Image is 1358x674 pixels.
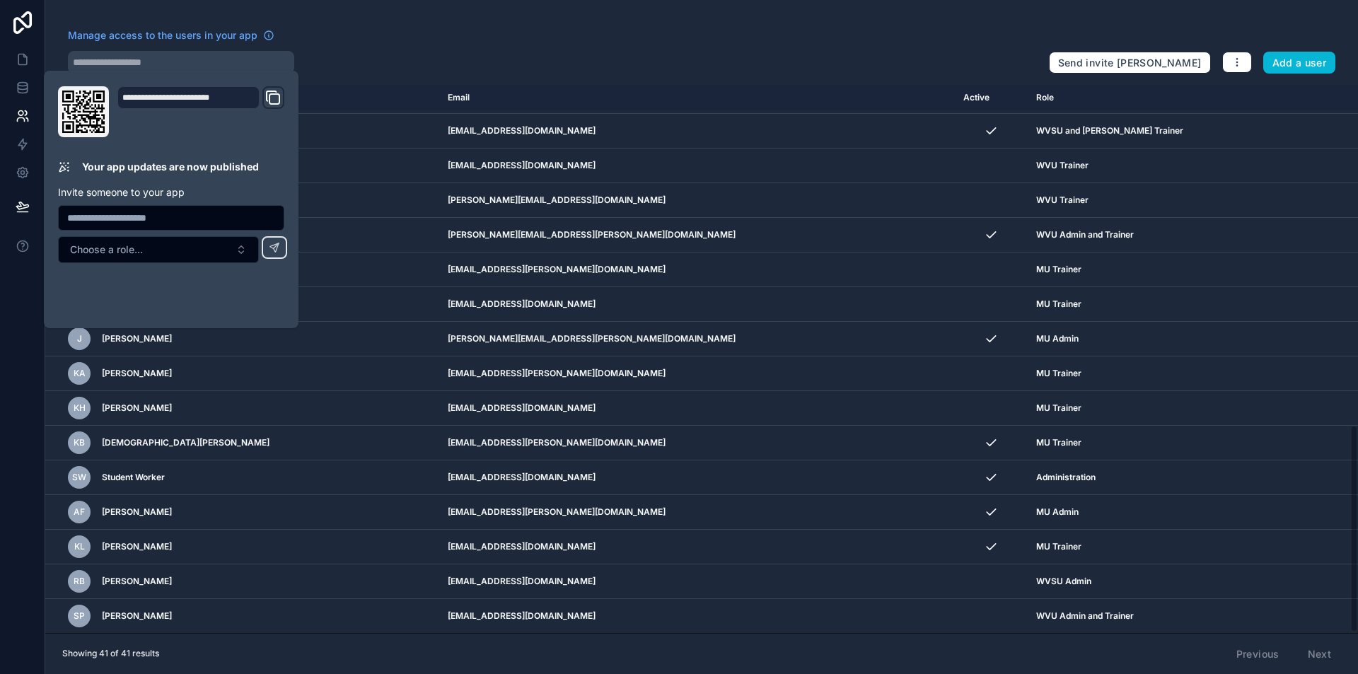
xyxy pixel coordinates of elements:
[1036,298,1081,310] span: MU Trainer
[77,333,82,344] span: J
[439,391,955,426] td: [EMAIL_ADDRESS][DOMAIN_NAME]
[1028,85,1306,111] th: Role
[1036,264,1081,275] span: MU Trainer
[1036,506,1079,518] span: MU Admin
[439,114,955,149] td: [EMAIL_ADDRESS][DOMAIN_NAME]
[1036,541,1081,552] span: MU Trainer
[439,460,955,495] td: [EMAIL_ADDRESS][DOMAIN_NAME]
[1036,402,1081,414] span: MU Trainer
[58,236,259,263] button: Select Button
[74,368,86,379] span: KA
[955,85,1028,111] th: Active
[82,160,259,174] p: Your app updates are now published
[439,322,955,356] td: [PERSON_NAME][EMAIL_ADDRESS][PERSON_NAME][DOMAIN_NAME]
[439,426,955,460] td: [EMAIL_ADDRESS][PERSON_NAME][DOMAIN_NAME]
[74,402,86,414] span: KH
[70,243,143,257] span: Choose a role...
[439,564,955,599] td: [EMAIL_ADDRESS][DOMAIN_NAME]
[74,610,85,622] span: SP
[1036,194,1089,206] span: WVU Trainer
[1036,610,1134,622] span: WVU Admin and Trainer
[1263,52,1336,74] button: Add a user
[74,576,85,587] span: RB
[74,437,85,448] span: KB
[1036,472,1096,483] span: Administration
[439,183,955,218] td: [PERSON_NAME][EMAIL_ADDRESS][DOMAIN_NAME]
[439,85,955,111] th: Email
[102,402,172,414] span: [PERSON_NAME]
[1036,333,1079,344] span: MU Admin
[439,252,955,287] td: [EMAIL_ADDRESS][PERSON_NAME][DOMAIN_NAME]
[1036,125,1183,136] span: WVSU and [PERSON_NAME] Trainer
[102,333,172,344] span: [PERSON_NAME]
[1036,229,1134,240] span: WVU Admin and Trainer
[1036,368,1081,379] span: MU Trainer
[68,28,257,42] span: Manage access to the users in your app
[117,86,284,137] div: Domain and Custom Link
[102,437,269,448] span: [DEMOGRAPHIC_DATA][PERSON_NAME]
[439,495,955,530] td: [EMAIL_ADDRESS][PERSON_NAME][DOMAIN_NAME]
[439,356,955,391] td: [EMAIL_ADDRESS][PERSON_NAME][DOMAIN_NAME]
[102,610,172,622] span: [PERSON_NAME]
[102,368,172,379] span: [PERSON_NAME]
[74,506,85,518] span: AF
[439,218,955,252] td: [PERSON_NAME][EMAIL_ADDRESS][PERSON_NAME][DOMAIN_NAME]
[439,149,955,183] td: [EMAIL_ADDRESS][DOMAIN_NAME]
[68,28,274,42] a: Manage access to the users in your app
[1036,576,1091,587] span: WVSU Admin
[439,530,955,564] td: [EMAIL_ADDRESS][DOMAIN_NAME]
[58,185,284,199] p: Invite someone to your app
[62,648,159,659] span: Showing 41 of 41 results
[72,472,86,483] span: SW
[102,506,172,518] span: [PERSON_NAME]
[74,541,85,552] span: KL
[102,472,165,483] span: Student Worker
[1036,160,1089,171] span: WVU Trainer
[439,599,955,634] td: [EMAIL_ADDRESS][DOMAIN_NAME]
[45,85,1358,633] div: scrollable content
[1049,52,1211,74] button: Send invite [PERSON_NAME]
[102,576,172,587] span: [PERSON_NAME]
[1036,437,1081,448] span: MU Trainer
[102,541,172,552] span: [PERSON_NAME]
[439,287,955,322] td: [EMAIL_ADDRESS][DOMAIN_NAME]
